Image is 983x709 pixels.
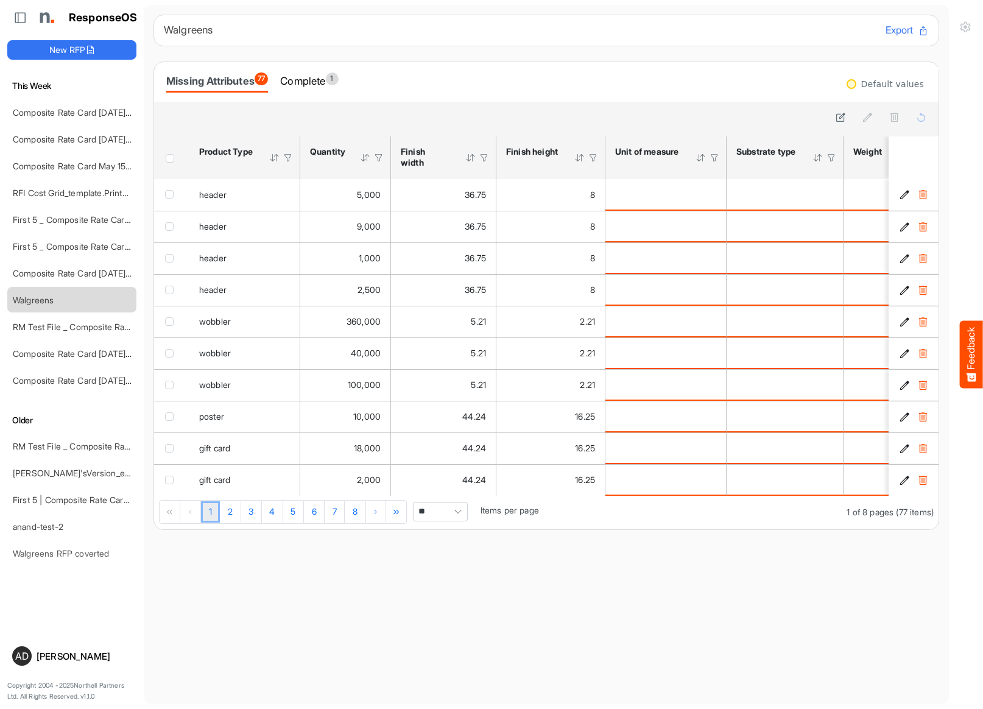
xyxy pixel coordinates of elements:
[471,348,486,358] span: 5.21
[605,401,727,432] td: is template cell Column Header httpsnorthellcomontologiesmapping-rulesmeasurementhasunitofmeasure
[13,241,159,252] a: First 5 _ Composite Rate Card [DATE]
[391,369,496,401] td: 5.2108 is template cell Column Header httpsnorthellcomontologiesmapping-rulesmeasurementhasfinish...
[465,284,486,295] span: 36.75
[189,179,300,211] td: header is template cell Column Header product-type
[605,432,727,464] td: is template cell Column Header httpsnorthellcomontologiesmapping-rulesmeasurementhasunitofmeasure
[496,369,605,401] td: 2.2084 is template cell Column Header httpsnorthellcomontologiesmapping-rulesmeasurementhasfinish...
[889,242,941,274] td: 309811ee-3952-4b98-9c9b-82b9dd03fc3f is template cell Column Header
[255,72,268,85] span: 77
[189,464,300,496] td: gift card is template cell Column Header product-type
[709,152,720,163] div: Filter Icon
[7,40,136,60] button: New RFP
[898,252,911,264] button: Edit
[300,274,391,306] td: 2500 is template cell Column Header httpsnorthellcomontologiesmapping-rulesorderhasquantity
[391,274,496,306] td: 36.75 is template cell Column Header httpsnorthellcomontologiesmapping-rulesmeasurementhasfinishs...
[7,79,136,93] h6: This Week
[727,401,844,432] td: is template cell Column Header httpsnorthellcomontologiesmapping-rulesmaterialhassubstratemateria...
[575,474,595,485] span: 16.25
[506,146,558,157] div: Finish height
[189,337,300,369] td: wobbler is template cell Column Header product-type
[844,432,928,464] td: is template cell Column Header httpsnorthellcomontologiesmapping-rulesmaterialhasmaterialweight
[496,274,605,306] td: 8 is template cell Column Header httpsnorthellcomontologiesmapping-rulesmeasurementhasfinishsizeh...
[154,136,189,179] th: Header checkbox
[917,474,929,486] button: Delete
[199,411,224,422] span: poster
[917,189,929,201] button: Delete
[917,316,929,328] button: Delete
[496,464,605,496] td: 16.25 is template cell Column Header httpsnorthellcomontologiesmapping-rulesmeasurementhasfinishs...
[465,253,486,263] span: 36.75
[199,443,230,453] span: gift card
[605,464,727,496] td: is template cell Column Header httpsnorthellcomontologiesmapping-rulesmeasurementhasunitofmeasure
[605,337,727,369] td: is template cell Column Header httpsnorthellcomontologiesmapping-rulesmeasurementhasunitofmeasure
[391,432,496,464] td: 44.24 is template cell Column Header httpsnorthellcomontologiesmapping-rulesmeasurementhasfinishs...
[391,211,496,242] td: 36.75 is template cell Column Header httpsnorthellcomontologiesmapping-rulesmeasurementhasfinishs...
[166,72,268,90] div: Missing Attributes
[199,284,227,295] span: header
[164,25,876,35] h6: Walgreens
[889,274,941,306] td: 40a3294e-c700-4c64-8598-b4ecd10d98fe is template cell Column Header
[889,211,941,242] td: 4cde08b8-d721-4d07-adb8-03c0680560eb is template cell Column Header
[590,189,595,200] span: 8
[917,347,929,359] button: Delete
[605,179,727,211] td: is template cell Column Header httpsnorthellcomontologiesmapping-rulesmeasurementhasunitofmeasure
[201,501,220,523] a: Page 1 of 8 Pages
[826,152,837,163] div: Filter Icon
[300,211,391,242] td: 9000 is template cell Column Header httpsnorthellcomontologiesmapping-rulesorderhasquantity
[13,107,178,118] a: Composite Rate Card [DATE] mapping test
[180,501,201,523] div: Go to previous page
[889,432,941,464] td: 338d21c2-8a94-46de-8fc2-ce268e678bc4 is template cell Column Header
[736,146,797,157] div: Substrate type
[727,337,844,369] td: is template cell Column Header httpsnorthellcomontologiesmapping-rulesmaterialhassubstratemateria...
[590,253,595,263] span: 8
[727,464,844,496] td: is template cell Column Header httpsnorthellcomontologiesmapping-rulesmaterialhassubstratemateria...
[588,152,599,163] div: Filter Icon
[896,507,934,517] span: (77 items)
[917,379,929,391] button: Delete
[889,306,941,337] td: da147913-4ae1-4e19-808c-88795311bbec is template cell Column Header
[33,5,58,30] img: Northell
[917,220,929,233] button: Delete
[580,316,595,326] span: 2.21
[898,220,911,233] button: Edit
[154,337,189,369] td: checkbox
[847,507,893,517] span: 1 of 8 pages
[325,501,345,523] a: Page 7 of 8 Pages
[391,401,496,432] td: 44.24 is template cell Column Header httpsnorthellcomontologiesmapping-rulesmeasurementhasfinishs...
[262,501,283,523] a: Page 4 of 8 Pages
[13,521,63,532] a: anand-test-2
[898,284,911,296] button: Edit
[889,179,941,211] td: bbaeea93-7a60-4839-a6de-7037544f3ce7 is template cell Column Header
[241,501,262,523] a: Page 3 of 8 Pages
[373,152,384,163] div: Filter Icon
[7,414,136,427] h6: Older
[727,432,844,464] td: is template cell Column Header httpsnorthellcomontologiesmapping-rulesmaterialhassubstratemateria...
[479,152,490,163] div: Filter Icon
[462,443,486,453] span: 44.24
[496,337,605,369] td: 2.2084 is template cell Column Header httpsnorthellcomontologiesmapping-rulesmeasurementhasfinish...
[471,379,486,390] span: 5.21
[605,306,727,337] td: is template cell Column Header httpsnorthellcomontologiesmapping-rulesmeasurementhasunitofmeasure
[189,306,300,337] td: wobbler is template cell Column Header product-type
[401,146,449,168] div: Finish width
[359,253,381,263] span: 1,000
[199,253,227,263] span: header
[13,375,157,386] a: Composite Rate Card [DATE]_smaller
[844,464,928,496] td: is template cell Column Header httpsnorthellcomontologiesmapping-rulesmaterialhasmaterialweight
[844,211,928,242] td: is template cell Column Header httpsnorthellcomontologiesmapping-rulesmaterialhasmaterialweight
[387,501,407,523] div: Go to last page
[727,306,844,337] td: is template cell Column Header httpsnorthellcomontologiesmapping-rulesmaterialhassubstratemateria...
[575,411,595,422] span: 16.25
[391,242,496,274] td: 36.75 is template cell Column Header httpsnorthellcomontologiesmapping-rulesmeasurementhasfinishs...
[496,179,605,211] td: 8 is template cell Column Header httpsnorthellcomontologiesmapping-rulesmeasurementhasfinishsizeh...
[727,211,844,242] td: is template cell Column Header httpsnorthellcomontologiesmapping-rulesmaterialhassubstratemateria...
[496,211,605,242] td: 8 is template cell Column Header httpsnorthellcomontologiesmapping-rulesmeasurementhasfinishsizeh...
[357,474,381,485] span: 2,000
[898,442,911,454] button: Edit
[13,214,159,225] a: First 5 _ Composite Rate Card [DATE]
[15,651,29,661] span: AD
[575,443,595,453] span: 16.25
[13,188,196,198] a: RFI Cost Grid_template.Prints and warehousing
[189,401,300,432] td: poster is template cell Column Header product-type
[13,495,158,505] a: First 5 | Composite Rate Card [DATE]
